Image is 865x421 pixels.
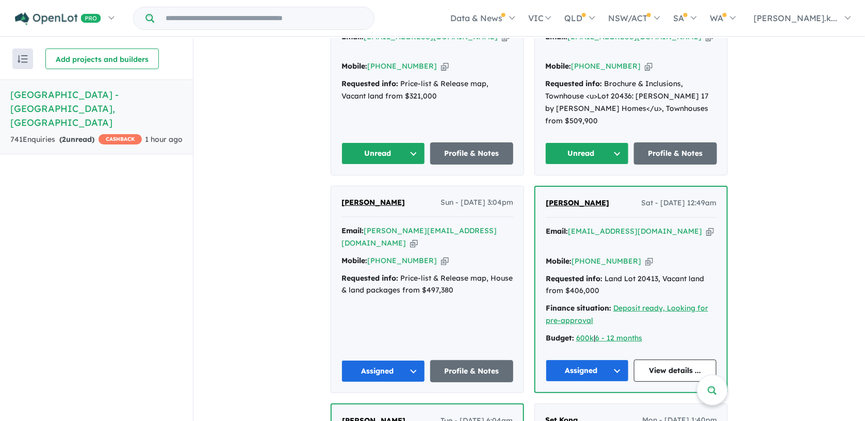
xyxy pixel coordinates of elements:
[367,61,437,71] a: [PHONE_NUMBER]
[367,256,437,265] a: [PHONE_NUMBER]
[145,135,183,144] span: 1 hour ago
[59,135,94,144] strong: ( unread)
[430,360,514,382] a: Profile & Notes
[341,226,497,248] a: [PERSON_NAME][EMAIL_ADDRESS][DOMAIN_NAME]
[10,88,183,129] h5: [GEOGRAPHIC_DATA] - [GEOGRAPHIC_DATA] , [GEOGRAPHIC_DATA]
[546,226,568,236] strong: Email:
[546,197,609,209] a: [PERSON_NAME]
[645,61,652,72] button: Copy
[341,256,367,265] strong: Mobile:
[15,12,101,25] img: Openlot PRO Logo White
[341,272,513,297] div: Price-list & Release map, House & land packages from $497,380
[706,226,714,237] button: Copy
[546,360,629,382] button: Assigned
[641,197,716,209] span: Sat - [DATE] 12:49am
[546,198,609,207] span: [PERSON_NAME]
[545,79,602,88] strong: Requested info:
[546,303,708,325] a: Deposit ready, Looking for pre-approval
[341,198,405,207] span: [PERSON_NAME]
[545,32,567,41] strong: Email:
[645,256,653,267] button: Copy
[341,32,364,41] strong: Email:
[341,61,367,71] strong: Mobile:
[341,273,398,283] strong: Requested info:
[545,61,571,71] strong: Mobile:
[10,134,142,146] div: 741 Enquir ies
[567,32,701,41] a: [EMAIL_ADDRESS][DOMAIN_NAME]
[156,7,372,29] input: Try estate name, suburb, builder or developer
[341,360,425,382] button: Assigned
[410,238,418,249] button: Copy
[754,13,838,23] span: [PERSON_NAME].k...
[546,273,716,298] div: Land Lot 20413, Vacant land from $406,000
[546,333,574,343] strong: Budget:
[440,197,513,209] span: Sun - [DATE] 3:04pm
[99,134,142,144] span: CASHBACK
[364,32,498,41] a: [EMAIL_ADDRESS][DOMAIN_NAME]
[441,61,449,72] button: Copy
[441,255,449,266] button: Copy
[430,142,514,165] a: Profile & Notes
[545,78,717,127] div: Brochure & Inclusions, Townhouse <u>Lot 20436: [PERSON_NAME] 17 by [PERSON_NAME] Homes</u>, Townh...
[576,333,594,343] a: 600k
[18,55,28,63] img: sort.svg
[546,256,572,266] strong: Mobile:
[572,256,641,266] a: [PHONE_NUMBER]
[634,360,717,382] a: View details ...
[45,48,159,69] button: Add projects and builders
[568,226,702,236] a: [EMAIL_ADDRESS][DOMAIN_NAME]
[546,332,716,345] div: |
[341,78,513,103] div: Price-list & Release map, Vacant land from $321,000
[571,61,641,71] a: [PHONE_NUMBER]
[546,274,602,283] strong: Requested info:
[341,79,398,88] strong: Requested info:
[545,142,629,165] button: Unread
[341,142,425,165] button: Unread
[341,226,364,235] strong: Email:
[546,303,611,313] strong: Finance situation:
[595,333,642,343] a: 6 - 12 months
[341,197,405,209] a: [PERSON_NAME]
[62,135,66,144] span: 2
[634,142,717,165] a: Profile & Notes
